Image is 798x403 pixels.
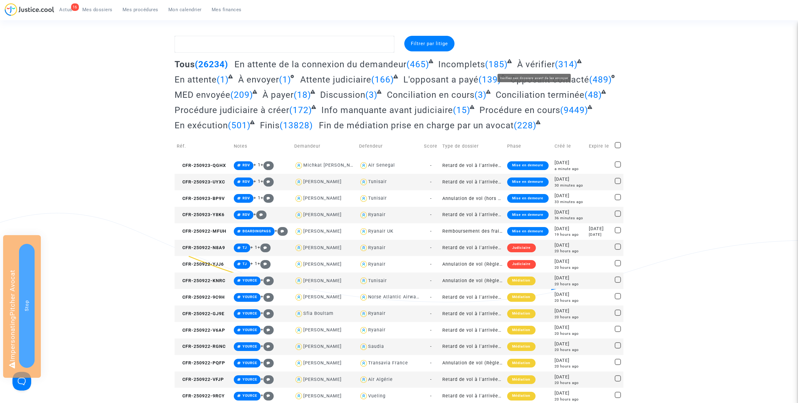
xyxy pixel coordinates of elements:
[440,240,505,256] td: Retard de vol à l'arrivée (Règlement CE n°261/2004)
[359,359,368,368] img: icon-user.svg
[300,74,371,85] span: Attente judiciaire
[54,5,77,14] a: 16Actus
[507,161,548,170] div: Mise en demeure
[294,244,303,253] img: icon-user.svg
[303,393,342,399] div: [PERSON_NAME]
[440,306,505,322] td: Retard de vol à l'arrivée (Règlement CE n°261/2004)
[555,59,578,69] span: (314)
[371,74,394,85] span: (166)
[359,293,368,302] img: icon-user.svg
[430,179,432,185] span: -
[430,311,432,316] span: -
[555,159,584,166] div: [DATE]
[168,7,202,12] span: Mon calendrier
[368,377,393,382] div: Air Algérie
[368,179,387,184] div: Tunisair
[555,331,584,336] div: 20 hours ago
[261,195,274,201] span: +
[359,260,368,269] img: icon-user.svg
[517,59,555,69] span: À vérifier
[303,311,334,316] div: Sfia Boultam
[357,135,422,157] td: Defendeur
[243,344,257,348] span: YOURCE
[507,392,535,401] div: Médiation
[430,229,432,234] span: -
[507,227,548,236] div: Mise en demeure
[294,90,311,100] span: (18)
[496,90,584,100] span: Conciliation terminée
[294,178,303,187] img: icon-user.svg
[555,291,584,298] div: [DATE]
[555,341,584,348] div: [DATE]
[177,179,225,185] span: CFR-250923-UYXC
[253,195,261,201] span: + 1
[365,90,377,100] span: (3)
[257,245,271,250] span: +
[262,90,294,100] span: À payer
[507,293,535,302] div: Médiation
[507,277,535,285] div: Médiation
[555,192,584,199] div: [DATE]
[430,262,432,267] span: -
[368,245,386,250] div: Ryanair
[430,212,432,217] span: -
[320,90,365,100] span: Discussion
[507,342,535,351] div: Médiation
[261,277,274,283] span: +
[440,174,505,190] td: Retard de vol à l'arrivée (hors UE - Convention de [GEOGRAPHIC_DATA])
[368,278,387,283] div: Tunisair
[422,135,440,157] td: Score
[555,249,584,254] div: 20 hours ago
[438,59,485,69] span: Incomplets
[12,372,31,391] iframe: Help Scout Beacon - Open
[440,289,505,306] td: Retard de vol à l'arrivée (Règlement CE n°261/2004)
[555,390,584,397] div: [DATE]
[514,120,536,130] span: (228)
[243,311,257,315] span: YOURCE
[177,196,225,201] span: CFR-250923-BP9V
[177,163,226,168] span: CFR-250923-QGHX
[118,5,163,14] a: Mes procédures
[555,397,584,402] div: 20 hours ago
[359,211,368,220] img: icon-user.svg
[507,211,548,219] div: Mise en demeure
[440,207,505,223] td: Retard de vol à l'arrivée (Règlement CE n°261/2004)
[359,244,368,253] img: icon-user.svg
[238,74,279,85] span: À envoyer
[368,294,421,300] div: Norse Atlantic Airways
[177,295,225,300] span: CFR-250922-9C9H
[507,194,548,203] div: Mise en demeure
[555,199,584,205] div: 33 minutes ago
[430,196,432,201] span: -
[177,262,224,267] span: CFR-250922-YJJ6
[243,295,257,299] span: YOURCE
[303,229,342,234] div: [PERSON_NAME]
[177,229,226,234] span: CFR-250922-MFUH
[359,326,368,335] img: icon-user.svg
[555,364,584,369] div: 20 hours ago
[430,278,432,283] span: -
[253,179,261,184] span: + 1
[303,278,342,283] div: [PERSON_NAME]
[555,242,584,249] div: [DATE]
[294,227,303,236] img: icon-user.svg
[243,361,257,365] span: YOURCE
[507,326,535,334] div: Médiation
[430,245,432,250] span: -
[207,5,247,14] a: Mes finances
[430,393,432,399] span: -
[552,135,587,157] td: Créé le
[279,74,291,85] span: (1)
[359,161,368,170] img: icon-user.svg
[294,211,303,220] img: icon-user.svg
[555,298,584,303] div: 20 hours ago
[303,294,342,300] div: [PERSON_NAME]
[261,294,274,299] span: +
[359,342,368,351] img: icon-user.svg
[303,212,342,217] div: [PERSON_NAME]
[177,360,225,366] span: CFR-250922-PQFP
[474,90,487,100] span: (3)
[478,74,501,85] span: (139)
[243,180,250,184] span: RDV
[294,260,303,269] img: icon-user.svg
